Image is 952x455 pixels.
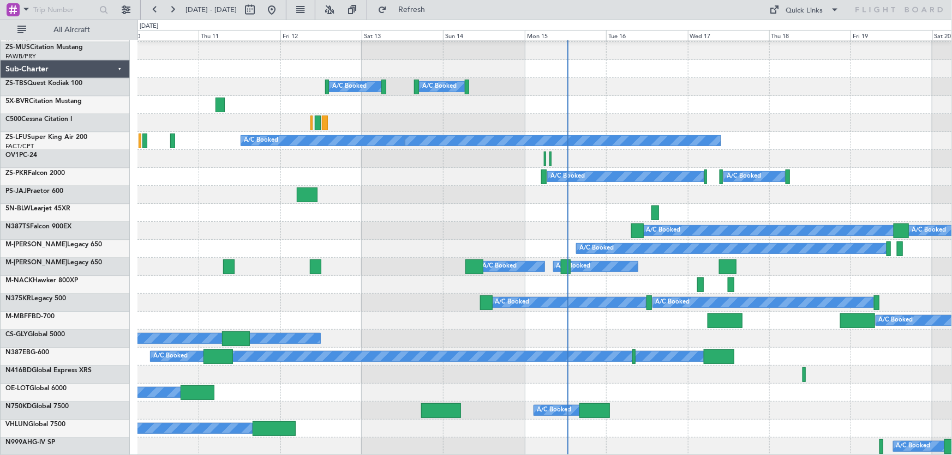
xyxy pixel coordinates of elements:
[5,134,27,141] span: ZS-LFU
[495,294,529,311] div: A/C Booked
[5,98,29,105] span: 5X-BVR
[244,132,278,149] div: A/C Booked
[362,30,443,40] div: Sat 13
[5,224,30,230] span: N387TS
[5,422,65,428] a: VHLUNGlobal 7500
[5,422,28,428] span: VHLUN
[727,168,761,185] div: A/C Booked
[5,278,33,284] span: M-NACK
[5,368,92,374] a: N416BDGlobal Express XRS
[5,332,65,338] a: CS-GLYGlobal 5000
[5,260,67,266] span: M-[PERSON_NAME]
[153,348,188,365] div: A/C Booked
[5,314,55,320] a: M-MBFFBD-700
[5,44,83,51] a: ZS-MUSCitation Mustang
[764,1,845,19] button: Quick Links
[482,258,517,275] div: A/C Booked
[606,30,687,40] div: Tue 16
[5,404,32,410] span: N750KD
[525,30,606,40] div: Mon 15
[688,30,769,40] div: Wed 17
[5,350,31,356] span: N387EB
[5,52,36,60] a: FAWB/PRY
[117,30,199,40] div: Wed 10
[5,386,29,392] span: OE-LOT
[769,30,851,40] div: Thu 18
[5,224,71,230] a: N387TSFalcon 900EX
[5,152,37,159] a: OV1PC-24
[896,438,931,454] div: A/C Booked
[5,314,32,320] span: M-MBFF
[5,98,82,105] a: 5X-BVRCitation Mustang
[5,44,30,51] span: ZS-MUS
[5,242,102,248] a: M-[PERSON_NAME]Legacy 650
[5,278,78,284] a: M-NACKHawker 800XP
[5,368,32,374] span: N416BD
[5,296,66,302] a: N375KRLegacy 500
[28,26,115,34] span: All Aircraft
[912,222,946,239] div: A/C Booked
[389,6,435,14] span: Refresh
[5,142,34,150] a: FACT/CPT
[550,168,585,185] div: A/C Booked
[5,80,82,87] a: ZS-TBSQuest Kodiak 100
[5,350,49,356] a: N387EBG-600
[5,188,63,195] a: PS-JAJPraetor 600
[5,188,27,195] span: PS-JAJ
[786,5,823,16] div: Quick Links
[33,2,96,18] input: Trip Number
[556,258,591,275] div: A/C Booked
[5,404,69,410] a: N750KDGlobal 7500
[5,206,31,213] span: 5N-BLW
[185,5,237,15] span: [DATE] - [DATE]
[851,30,932,40] div: Fri 19
[5,116,21,123] span: C500
[280,30,362,40] div: Fri 12
[5,386,67,392] a: OE-LOTGlobal 6000
[5,206,70,213] a: 5N-BLWLearjet 45XR
[5,260,102,266] a: M-[PERSON_NAME]Legacy 650
[5,440,32,446] span: N999AH
[5,242,67,248] span: M-[PERSON_NAME]
[579,240,614,257] div: A/C Booked
[646,222,681,239] div: A/C Booked
[422,78,457,95] div: A/C Booked
[443,30,524,40] div: Sun 14
[5,332,28,338] span: CS-GLY
[5,134,87,141] a: ZS-LFUSuper King Air 200
[656,294,690,311] div: A/C Booked
[5,80,27,87] span: ZS-TBS
[140,22,158,31] div: [DATE]
[12,21,118,39] button: All Aircraft
[332,78,367,95] div: A/C Booked
[373,1,438,19] button: Refresh
[879,312,913,329] div: A/C Booked
[5,116,72,123] a: C500Cessna Citation I
[5,170,28,177] span: ZS-PKR
[5,440,55,446] a: N999AHG-IV SP
[5,152,19,159] span: OV1
[5,170,65,177] a: ZS-PKRFalcon 2000
[537,402,571,418] div: A/C Booked
[5,296,31,302] span: N375KR
[199,30,280,40] div: Thu 11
